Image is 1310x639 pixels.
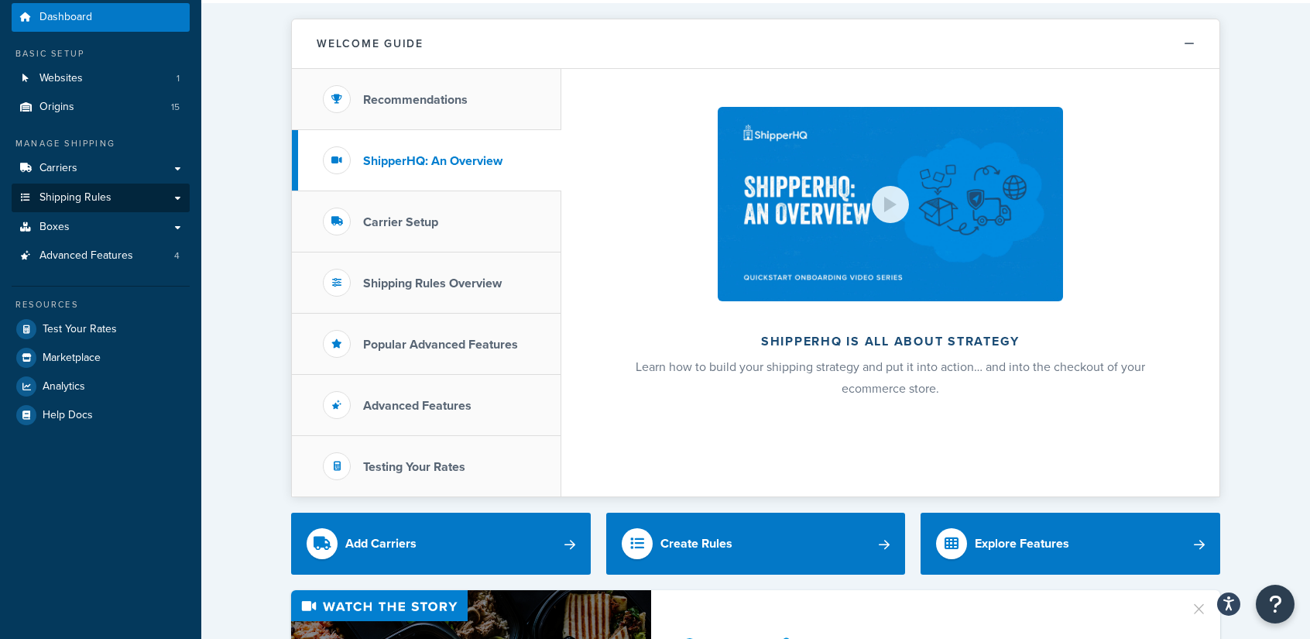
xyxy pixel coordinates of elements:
[1256,585,1295,624] button: Open Resource Center
[39,221,70,234] span: Boxes
[39,72,83,85] span: Websites
[345,533,417,555] div: Add Carriers
[12,213,190,242] a: Boxes
[39,249,133,263] span: Advanced Features
[12,344,190,372] a: Marketplace
[363,338,518,352] h3: Popular Advanced Features
[660,533,732,555] div: Create Rules
[317,38,424,50] h2: Welcome Guide
[363,154,502,168] h3: ShipperHQ: An Overview
[12,93,190,122] a: Origins15
[12,242,190,270] a: Advanced Features4
[12,64,190,93] li: Websites
[43,352,101,365] span: Marketplace
[363,399,472,413] h3: Advanced Features
[177,72,180,85] span: 1
[39,191,111,204] span: Shipping Rules
[12,93,190,122] li: Origins
[602,335,1178,349] h2: ShipperHQ is all about strategy
[174,249,180,263] span: 4
[363,215,438,229] h3: Carrier Setup
[39,101,74,114] span: Origins
[606,513,906,575] a: Create Rules
[292,19,1219,69] button: Welcome Guide
[12,373,190,400] a: Analytics
[12,298,190,311] div: Resources
[363,93,468,107] h3: Recommendations
[718,107,1063,301] img: ShipperHQ is all about strategy
[12,315,190,343] a: Test Your Rates
[363,277,502,290] h3: Shipping Rules Overview
[12,137,190,150] div: Manage Shipping
[12,3,190,32] a: Dashboard
[12,401,190,429] a: Help Docs
[12,242,190,270] li: Advanced Features
[39,162,77,175] span: Carriers
[43,323,117,336] span: Test Your Rates
[12,47,190,60] div: Basic Setup
[12,64,190,93] a: Websites1
[921,513,1220,575] a: Explore Features
[636,358,1145,397] span: Learn how to build your shipping strategy and put it into action… and into the checkout of your e...
[43,380,85,393] span: Analytics
[12,184,190,212] a: Shipping Rules
[291,513,591,575] a: Add Carriers
[43,409,93,422] span: Help Docs
[975,533,1069,555] div: Explore Features
[12,154,190,183] a: Carriers
[171,101,180,114] span: 15
[39,11,92,24] span: Dashboard
[363,460,465,474] h3: Testing Your Rates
